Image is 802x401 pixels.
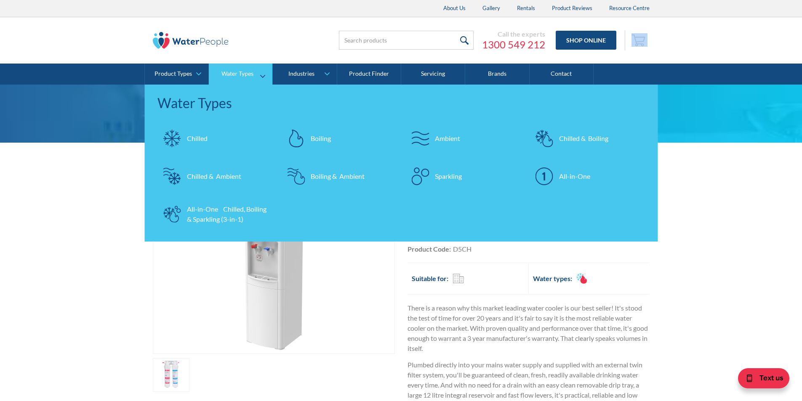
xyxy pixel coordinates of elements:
[153,191,395,354] a: open lightbox
[153,358,190,392] a: open lightbox
[157,199,273,229] a: All-in-One Chilled, Boiling & Sparkling (3-in-1)
[193,191,355,353] img: Waterlux Mains Water Cooler Chilled & Hot Floor Standing - D5CH
[157,162,273,191] a: Chilled & Ambient
[153,32,229,49] img: The Water People
[187,171,241,181] div: Chilled & Ambient
[465,64,529,85] a: Brands
[453,244,472,254] div: D5CH
[157,93,645,113] div: Water Types
[482,30,545,38] div: Call the experts
[401,64,465,85] a: Servicing
[435,133,460,143] div: Ambient
[155,70,192,77] div: Product Types
[187,133,208,143] div: Chilled
[629,30,650,50] a: Open empty cart
[145,85,658,242] nav: Water Types
[145,64,208,85] a: Product Types
[530,124,645,153] a: Chilled & Boiling
[273,64,336,85] a: Industries
[281,162,397,191] a: Boiling & Ambient
[405,162,521,191] a: Sparkling
[530,162,645,191] a: All-in-One
[311,133,331,143] div: Boiling
[435,171,462,181] div: Sparkling
[405,124,521,153] a: Ambient
[530,64,594,85] a: Contact
[533,274,572,284] h2: Water types:
[221,70,253,77] div: Water Types
[718,359,802,401] iframe: podium webchat widget bubble
[281,124,397,153] a: Boiling
[187,204,269,224] div: All-in-One Chilled, Boiling & Sparkling (3-in-1)
[559,171,590,181] div: All-in-One
[288,70,314,77] div: Industries
[337,64,401,85] a: Product Finder
[556,31,616,50] a: Shop Online
[559,133,608,143] div: Chilled & Boiling
[631,33,647,47] img: shopping cart
[209,64,272,85] a: Water Types
[408,245,451,253] strong: Product Code:
[157,124,273,153] a: Chilled
[408,303,650,353] p: There is a reason why this market leading water cooler is our best seller! It's stood the test of...
[482,38,545,51] a: 1300 549 212
[311,171,365,181] div: Boiling & Ambient
[339,31,474,50] input: Search products
[412,274,448,284] h2: Suitable for:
